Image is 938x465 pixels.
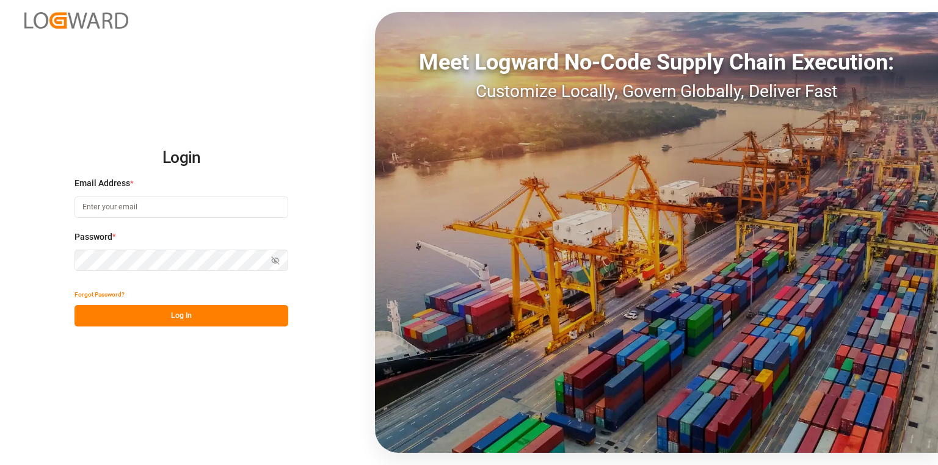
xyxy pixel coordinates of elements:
div: Customize Locally, Govern Globally, Deliver Fast [375,79,938,104]
span: Password [75,231,112,243]
button: Log In [75,305,288,326]
span: Email Address [75,177,130,190]
img: Logward_new_orange.png [24,12,128,29]
button: Forgot Password? [75,284,125,305]
div: Meet Logward No-Code Supply Chain Execution: [375,46,938,79]
h2: Login [75,139,288,178]
input: Enter your email [75,196,288,218]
